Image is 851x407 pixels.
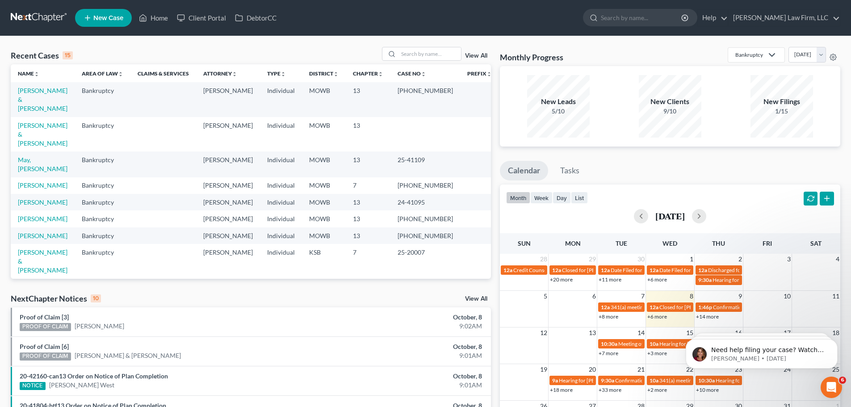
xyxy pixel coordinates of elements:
[640,291,646,302] span: 7
[601,377,614,384] span: 9:30a
[599,276,621,283] a: +11 more
[20,343,69,350] a: Proof of Claim [6]
[346,151,390,177] td: 13
[716,377,776,384] span: Hearing for 1 Big Red, LLC
[539,364,548,375] span: 19
[34,71,39,77] i: unfold_more
[63,51,73,59] div: 15
[334,351,482,360] div: 9:01AM
[18,156,67,172] a: May, [PERSON_NAME]
[738,254,743,264] span: 2
[18,248,67,274] a: [PERSON_NAME] & [PERSON_NAME]
[334,381,482,390] div: 9:01AM
[196,210,260,227] td: [PERSON_NAME]
[130,64,196,82] th: Claims & Services
[527,97,590,107] div: New Leads
[738,291,743,302] span: 9
[599,386,621,393] a: +33 more
[421,71,426,77] i: unfold_more
[552,267,561,273] span: 12a
[390,151,460,177] td: 25-41109
[588,364,597,375] span: 20
[346,177,390,194] td: 7
[260,279,302,313] td: Individual
[735,51,763,59] div: Bankruptcy
[650,377,658,384] span: 10a
[708,267,786,273] span: Discharged for [PERSON_NAME]
[647,276,667,283] a: +6 more
[11,293,101,304] div: NextChapter Notices
[260,151,302,177] td: Individual
[650,340,658,347] span: 10a
[615,377,717,384] span: Confirmation Hearing for [PERSON_NAME]
[650,267,658,273] span: 12a
[565,239,581,247] span: Mon
[821,377,842,398] iframe: Intercom live chat
[93,15,123,21] span: New Case
[698,10,728,26] a: Help
[637,364,646,375] span: 21
[302,151,346,177] td: MOWB
[75,244,130,278] td: Bankruptcy
[503,267,512,273] span: 12a
[75,210,130,227] td: Bankruptcy
[637,254,646,264] span: 30
[260,227,302,244] td: Individual
[20,352,71,361] div: PROOF OF CLAIM
[390,244,460,278] td: 25-20007
[118,71,123,77] i: unfold_more
[302,177,346,194] td: MOWB
[689,254,694,264] span: 1
[203,70,237,77] a: Attorneyunfold_more
[75,351,181,360] a: [PERSON_NAME] & [PERSON_NAME]
[75,117,130,151] td: Bankruptcy
[611,267,685,273] span: Date Filed for [PERSON_NAME]
[172,10,231,26] a: Client Portal
[18,122,67,147] a: [PERSON_NAME] & [PERSON_NAME]
[302,279,346,313] td: MOWB
[378,71,383,77] i: unfold_more
[260,244,302,278] td: Individual
[486,71,492,77] i: unfold_more
[601,340,617,347] span: 10:30a
[39,26,154,86] span: Need help filing your case? Watch this video! Still need help? Here are two articles with instruc...
[639,107,701,116] div: 9/10
[713,277,782,283] span: Hearing for [PERSON_NAME]
[831,291,840,302] span: 11
[302,244,346,278] td: KSB
[260,177,302,194] td: Individual
[20,313,69,321] a: Proof of Claim [3]
[599,350,618,357] a: +7 more
[18,70,39,77] a: Nameunfold_more
[390,279,460,313] td: 20-40433-can13
[91,294,101,302] div: 10
[346,194,390,210] td: 13
[527,107,590,116] div: 5/10
[346,279,390,313] td: 13
[346,227,390,244] td: 13
[810,239,822,247] span: Sat
[390,177,460,194] td: [PHONE_NUMBER]
[398,70,426,77] a: Case Nounfold_more
[467,70,492,77] a: Prefixunfold_more
[465,296,487,302] a: View All
[647,313,667,320] a: +6 more
[302,227,346,244] td: MOWB
[637,327,646,338] span: 14
[260,194,302,210] td: Individual
[659,267,781,273] span: Date Filed for [PERSON_NAME] & [PERSON_NAME]
[539,254,548,264] span: 28
[390,194,460,210] td: 24-41095
[530,192,553,204] button: week
[82,70,123,77] a: Area of Lawunfold_more
[309,70,339,77] a: Districtunfold_more
[518,239,531,247] span: Sun
[659,340,729,347] span: Hearing for [PERSON_NAME]
[763,239,772,247] span: Fri
[196,194,260,210] td: [PERSON_NAME]
[616,239,627,247] span: Tue
[11,50,73,61] div: Recent Cases
[611,304,697,310] span: 341(a) meeting for [PERSON_NAME]
[353,70,383,77] a: Chapterunfold_more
